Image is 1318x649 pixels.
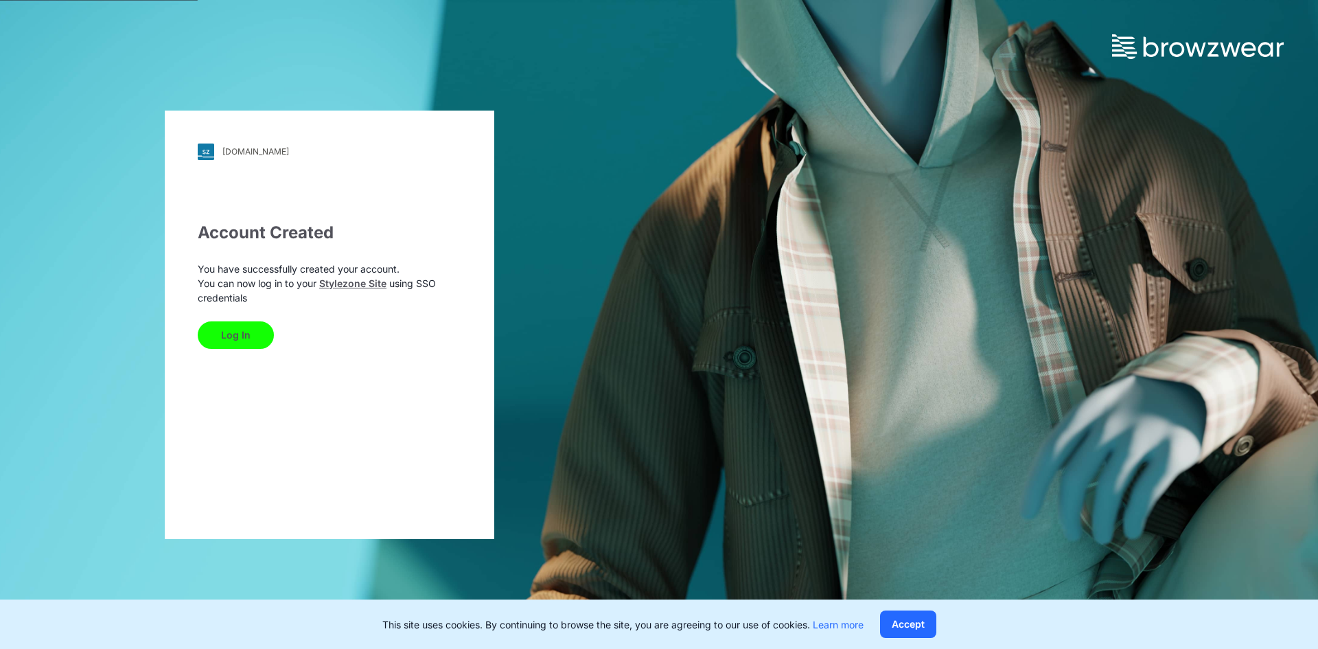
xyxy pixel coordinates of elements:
[382,617,864,632] p: This site uses cookies. By continuing to browse the site, you are agreeing to our use of cookies.
[198,220,461,245] div: Account Created
[198,144,461,160] a: [DOMAIN_NAME]
[198,276,461,305] p: You can now log in to your using SSO credentials
[1112,34,1284,59] img: browzwear-logo.73288ffb.svg
[198,321,274,349] button: Log In
[222,146,289,157] div: [DOMAIN_NAME]
[813,619,864,630] a: Learn more
[198,144,214,160] img: svg+xml;base64,PHN2ZyB3aWR0aD0iMjgiIGhlaWdodD0iMjgiIHZpZXdCb3g9IjAgMCAyOCAyOCIgZmlsbD0ibm9uZSIgeG...
[880,611,936,638] button: Accept
[198,262,461,276] p: You have successfully created your account.
[319,277,386,289] a: Stylezone Site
